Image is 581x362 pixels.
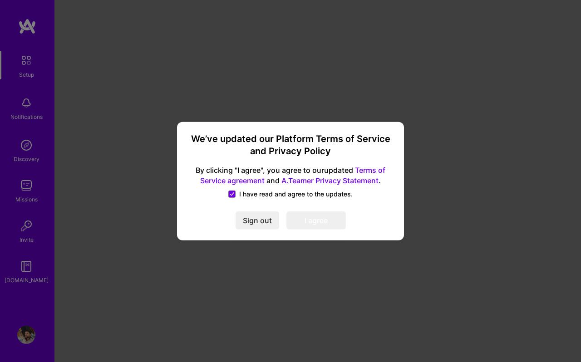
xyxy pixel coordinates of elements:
[200,166,385,185] a: Terms of Service agreement
[188,133,393,158] h3: We’ve updated our Platform Terms of Service and Privacy Policy
[281,176,379,185] a: A.Teamer Privacy Statement
[236,211,279,229] button: Sign out
[286,211,346,229] button: I agree
[239,189,353,198] span: I have read and agree to the updates.
[188,165,393,186] span: By clicking "I agree", you agree to our updated and .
